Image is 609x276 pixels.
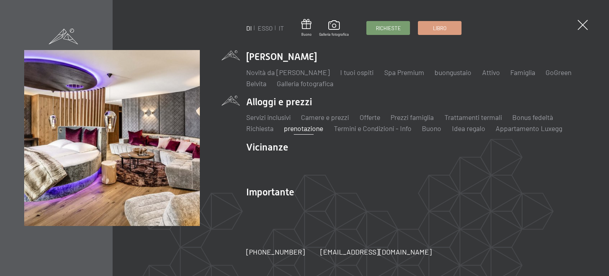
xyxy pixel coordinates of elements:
a: Famiglia [510,68,535,77]
a: Buono [301,19,312,37]
a: Idea regalo [452,124,485,133]
a: prenotazione [284,124,323,133]
font: Libro [433,25,446,31]
a: ESSO [258,24,273,32]
font: Buono [301,32,312,37]
a: DI [246,24,252,32]
a: Buono [422,124,441,133]
a: I tuoi ospiti [340,68,373,77]
a: Galleria fotografica [277,79,333,88]
a: Offerte [360,113,380,122]
a: Attivo [482,68,500,77]
a: Servizi inclusivi [246,113,291,122]
a: Belvita [246,79,266,88]
a: Richiesta [246,124,274,133]
a: Termini e Condizioni - Info [334,124,412,133]
a: Bonus fedeltà [512,113,553,122]
a: buongustaio [435,68,471,77]
a: Novità da [PERSON_NAME] [246,68,330,77]
a: GoGreen [546,68,571,77]
a: Appartamento Luxegg [496,124,562,133]
a: Prezzi famiglia [391,113,434,122]
a: [EMAIL_ADDRESS][DOMAIN_NAME] [320,247,432,257]
a: Camere e prezzi [301,113,349,122]
a: Spa Premium [384,68,424,77]
font: Richieste [376,25,401,31]
a: [PHONE_NUMBER] [246,247,305,257]
a: Libro [418,21,461,35]
a: IT [279,24,284,32]
a: Trattamenti termali [444,113,502,122]
a: Galleria fotografica [319,20,349,37]
font: Galleria fotografica [319,32,349,37]
a: Richieste [367,21,410,35]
